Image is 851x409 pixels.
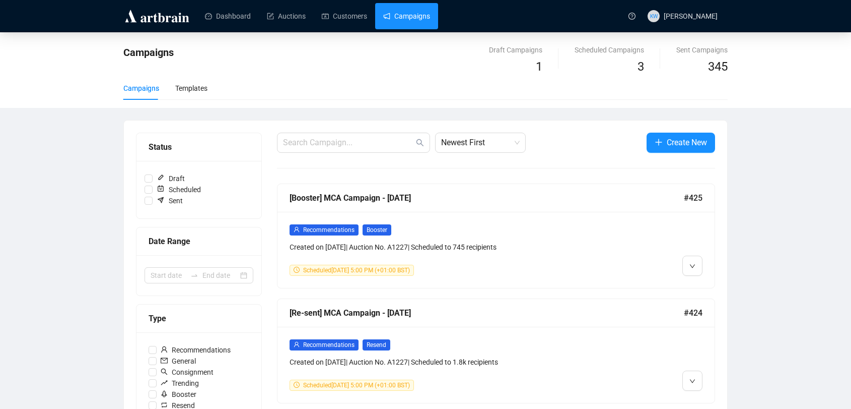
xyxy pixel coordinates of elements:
[294,226,300,232] span: user
[149,312,249,325] div: Type
[153,184,205,195] span: Scheduled
[123,83,159,94] div: Campaigns
[441,133,520,152] span: Newest First
[149,235,249,248] div: Date Range
[684,192,702,204] span: #425
[294,267,300,273] span: clock-circle
[655,138,663,146] span: plus
[161,390,168,397] span: rocket
[267,3,306,29] a: Auctions
[383,3,430,29] a: Campaigns
[161,368,168,375] span: search
[628,13,635,20] span: question-circle
[277,184,715,288] a: [Booster] MCA Campaign - [DATE]#425userRecommendationsBoosterCreated on [DATE]| Auction No. A1227...
[363,339,390,350] span: Resend
[489,44,542,55] div: Draft Campaigns
[416,139,424,147] span: search
[294,341,300,347] span: user
[161,401,168,408] span: retweet
[708,60,728,74] span: 345
[157,356,200,367] span: General
[290,307,684,319] div: [Re-sent] MCA Campaign - [DATE]
[303,267,410,274] span: Scheduled [DATE] 5:00 PM (+01:00 BST)
[157,344,235,356] span: Recommendations
[290,192,684,204] div: [Booster] MCA Campaign - [DATE]
[689,263,695,269] span: down
[303,341,354,348] span: Recommendations
[157,389,200,400] span: Booster
[161,379,168,386] span: rise
[153,195,187,206] span: Sent
[637,60,644,74] span: 3
[157,367,218,378] span: Consignment
[151,270,186,281] input: Start date
[149,141,249,153] div: Status
[153,173,189,184] span: Draft
[277,299,715,403] a: [Re-sent] MCA Campaign - [DATE]#424userRecommendationsResendCreated on [DATE]| Auction No. A1227|...
[322,3,367,29] a: Customers
[190,271,198,279] span: swap-right
[161,357,168,364] span: mail
[676,44,728,55] div: Sent Campaigns
[205,3,251,29] a: Dashboard
[303,382,410,389] span: Scheduled [DATE] 5:00 PM (+01:00 BST)
[290,357,598,368] div: Created on [DATE] | Auction No. A1227 | Scheduled to 1.8k recipients
[303,226,354,233] span: Recommendations
[123,8,191,24] img: logo
[161,346,168,353] span: user
[283,137,414,149] input: Search Campaign...
[536,60,542,74] span: 1
[667,136,707,149] span: Create New
[290,242,598,253] div: Created on [DATE] | Auction No. A1227 | Scheduled to 745 recipients
[190,271,198,279] span: to
[647,133,715,153] button: Create New
[575,44,644,55] div: Scheduled Campaigns
[664,12,718,20] span: [PERSON_NAME]
[123,46,174,59] span: Campaigns
[684,307,702,319] span: #424
[157,378,203,389] span: Trending
[202,270,238,281] input: End date
[294,382,300,388] span: clock-circle
[650,12,658,20] span: KW
[689,378,695,384] span: down
[175,83,207,94] div: Templates
[363,224,391,236] span: Booster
